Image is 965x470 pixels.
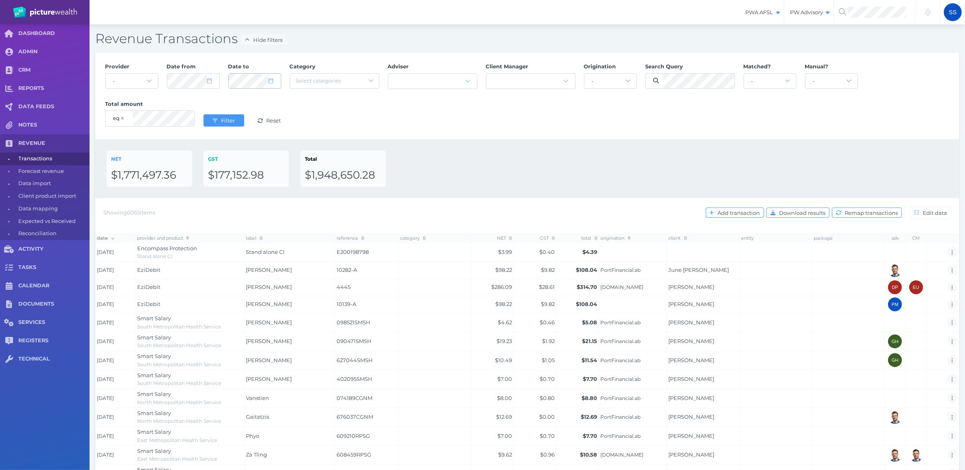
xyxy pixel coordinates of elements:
[337,283,397,291] span: 4445
[669,284,715,290] a: [PERSON_NAME]
[228,63,249,70] span: Date to
[497,338,512,344] span: $19.23
[18,190,87,203] span: Client product import
[137,437,217,443] span: East Metropolitan Health Service
[335,279,398,296] td: 4445
[18,203,87,215] span: Data mapping
[495,267,512,273] span: $98.22
[601,357,665,364] span: PortFinancial.ab
[498,451,512,458] span: $9.62
[540,319,555,326] span: $0.46
[669,267,729,273] a: June [PERSON_NAME]
[96,243,136,262] td: [DATE]
[219,117,239,124] span: Filter
[137,324,221,330] span: South Metropolitan Health Service
[18,246,90,253] span: ACTIVITY
[96,370,136,389] td: [DATE]
[909,280,923,294] div: External user
[576,267,597,273] span: $108.04
[246,413,269,420] span: Gaitatzis
[669,357,715,363] a: [PERSON_NAME]
[486,63,529,70] span: Client Manager
[669,395,715,401] a: [PERSON_NAME]
[246,301,292,307] span: [PERSON_NAME]
[337,337,397,345] span: 090471SMSH
[137,380,221,386] span: South Metropolitan Health Service
[96,313,136,332] td: [DATE]
[582,338,597,344] span: $21.15
[909,448,923,462] img: Brad Bond
[96,279,136,296] td: [DATE]
[18,67,90,74] span: CRM
[335,351,398,370] td: 627044SMSH
[137,342,221,348] span: South Metropolitan Health Service
[246,395,269,401] span: Vanstien
[137,361,221,367] span: South Metropolitan Health Service
[337,248,397,256] span: E200198798
[137,267,160,273] span: EziDebit
[246,235,263,241] span: label
[885,234,906,243] th: adv
[669,413,715,420] a: [PERSON_NAME]
[582,357,597,363] span: $11.54
[335,370,398,389] td: 402095SMSH
[18,165,87,178] span: Forecast revenue
[137,301,160,307] span: EziDebit
[167,63,196,70] span: Date from
[111,156,121,162] span: NET
[582,235,597,241] span: total
[599,262,667,279] td: PortFinancial.ab
[96,426,136,446] td: [DATE]
[335,262,398,279] td: 10282-A
[96,351,136,370] td: [DATE]
[601,284,665,291] span: [DOMAIN_NAME]
[18,356,90,363] span: TECHNICAL
[337,266,397,274] span: 10282-A
[580,451,597,458] span: $10.58
[18,337,90,344] span: REGISTERS
[137,245,197,251] span: Encompass Protection
[337,300,397,308] span: 10139-A
[498,249,512,255] span: $3.99
[766,208,829,218] button: Download results
[137,284,160,290] span: EziDebit
[777,210,829,216] span: Download results
[913,285,919,290] span: EU
[888,448,902,462] img: Brad Bond
[949,9,957,15] span: SS
[669,433,715,439] a: [PERSON_NAME]
[599,279,667,296] td: JohnDoonan.cm
[137,428,171,435] span: Smart Salary
[208,168,284,182] div: $177,152.98
[491,284,512,290] span: $286.09
[669,319,715,326] a: [PERSON_NAME]
[337,319,397,327] span: 098521SMSH
[599,408,667,427] td: PortFinancial.ab
[892,358,899,363] span: GH
[944,3,962,21] div: Sakshi Sakshi
[541,301,555,307] span: $9.82
[96,296,136,313] td: [DATE]
[601,452,665,458] span: [DOMAIN_NAME]
[97,235,114,241] span: date
[137,410,171,416] span: Smart Salary
[18,85,90,92] span: REPORTS
[337,432,397,440] span: 609210RPSG
[337,451,397,459] span: 608459RPSG
[888,263,902,277] img: Brad Bond
[646,63,683,70] span: Search Query
[137,448,171,454] span: Smart Salary
[669,301,715,307] a: [PERSON_NAME]
[18,264,90,271] span: TASKS
[583,376,597,382] span: $7.70
[888,353,902,367] div: Gareth Healy
[18,122,90,129] span: NOTES
[18,103,90,110] span: DATA FEEDS
[337,394,397,402] span: 074189CGNM
[601,395,665,402] span: PortFinancial.ab
[246,376,292,382] span: [PERSON_NAME]
[716,210,764,216] span: Add transaction
[400,235,426,241] span: category
[18,30,90,37] span: DASHBOARD
[740,9,784,16] span: PWA AFSL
